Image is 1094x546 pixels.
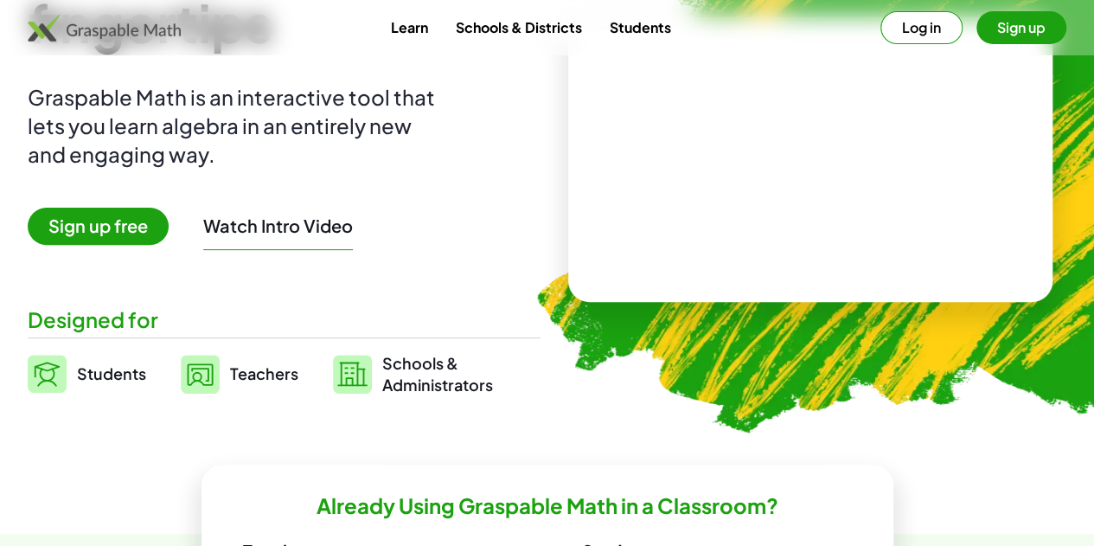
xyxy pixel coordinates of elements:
[317,492,778,519] h2: Already Using Graspable Math in a Classroom?
[880,11,963,44] button: Log in
[376,11,441,43] a: Learn
[28,355,67,393] img: svg%3e
[203,215,353,237] button: Watch Intro Video
[77,363,146,383] span: Students
[181,355,220,394] img: svg%3e
[595,11,684,43] a: Students
[333,355,372,394] img: svg%3e
[441,11,595,43] a: Schools & Districts
[181,352,298,395] a: Teachers
[28,352,146,395] a: Students
[976,11,1066,44] button: Sign up
[333,352,493,395] a: Schools &Administrators
[382,352,493,395] span: Schools & Administrators
[681,94,940,224] video: What is this? This is dynamic math notation. Dynamic math notation plays a central role in how Gr...
[28,305,541,334] div: Designed for
[230,363,298,383] span: Teachers
[28,83,443,169] div: Graspable Math is an interactive tool that lets you learn algebra in an entirely new and engaging...
[28,208,169,245] span: Sign up free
